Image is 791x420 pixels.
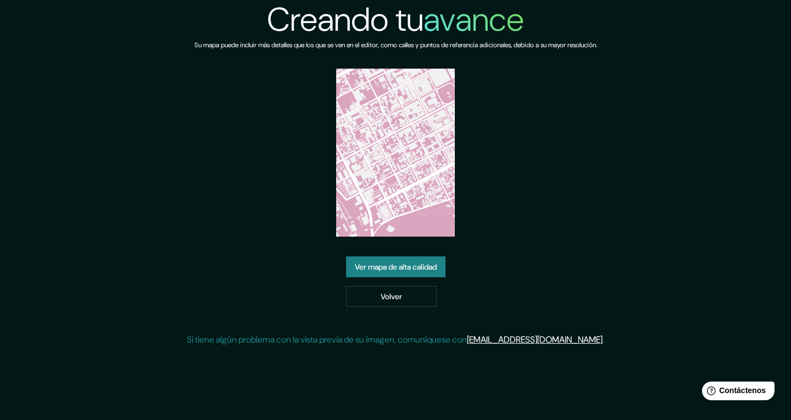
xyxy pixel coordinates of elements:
a: [EMAIL_ADDRESS][DOMAIN_NAME] [467,334,603,345]
a: Volver [346,286,437,307]
font: Su mapa puede incluir más detalles que los que se ven en el editor, como calles y puntos de refer... [194,41,597,49]
a: Ver mapa de alta calidad [346,256,445,277]
font: Ver mapa de alta calidad [355,262,437,272]
img: vista previa del mapa creado [336,69,455,237]
font: Si tiene algún problema con la vista previa de su imagen, comuníquese con [187,334,467,345]
iframe: Lanzador de widgets de ayuda [693,377,779,408]
font: . [603,334,604,345]
font: Volver [381,292,402,301]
